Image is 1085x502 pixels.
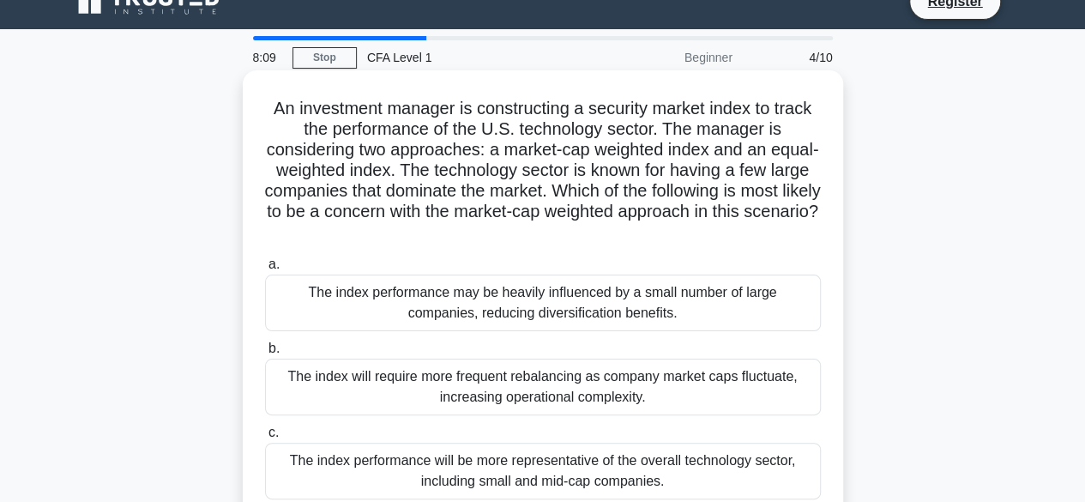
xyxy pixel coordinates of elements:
div: The index performance will be more representative of the overall technology sector, including sma... [265,443,821,499]
div: CFA Level 1 [357,40,593,75]
span: c. [268,425,279,439]
span: b. [268,341,280,355]
h5: An investment manager is constructing a security market index to track the performance of the U.S... [263,98,823,244]
div: The index will require more frequent rebalancing as company market caps fluctuate, increasing ope... [265,359,821,415]
a: Stop [292,47,357,69]
div: 8:09 [243,40,292,75]
div: The index performance may be heavily influenced by a small number of large companies, reducing di... [265,275,821,331]
div: Beginner [593,40,743,75]
div: 4/10 [743,40,843,75]
span: a. [268,257,280,271]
